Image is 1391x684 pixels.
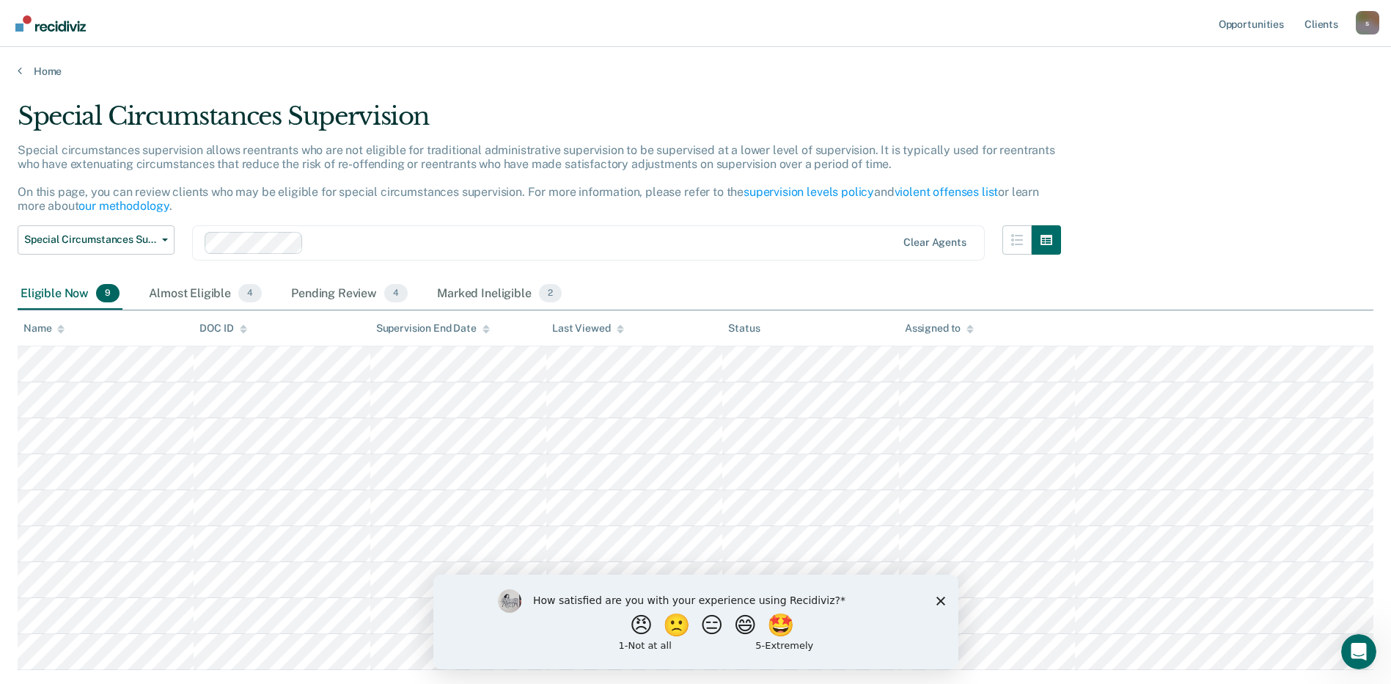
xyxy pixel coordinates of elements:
[15,15,86,32] img: Recidiviz
[552,322,623,335] div: Last Viewed
[23,322,65,335] div: Name
[1356,11,1379,34] div: s
[539,284,562,303] span: 2
[895,185,999,199] a: violent offenses list
[238,284,262,303] span: 4
[384,284,408,303] span: 4
[728,322,760,335] div: Status
[1341,634,1376,669] iframe: Intercom live chat
[18,143,1055,214] p: Special circumstances supervision allows reentrants who are not eligible for traditional administ...
[288,278,411,310] div: Pending Review4
[744,185,874,199] a: supervision levels policy
[18,65,1373,78] a: Home
[433,575,958,669] iframe: Survey by Kim from Recidiviz
[146,278,265,310] div: Almost Eligible4
[199,322,246,335] div: DOC ID
[1356,11,1379,34] button: Profile dropdown button
[18,225,175,255] button: Special Circumstances Supervision
[18,101,1061,143] div: Special Circumstances Supervision
[96,284,120,303] span: 9
[376,322,490,335] div: Supervision End Date
[903,236,966,249] div: Clear agents
[434,278,565,310] div: Marked Ineligible2
[18,278,122,310] div: Eligible Now9
[24,233,156,246] span: Special Circumstances Supervision
[905,322,974,335] div: Assigned to
[78,199,169,213] a: our methodology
